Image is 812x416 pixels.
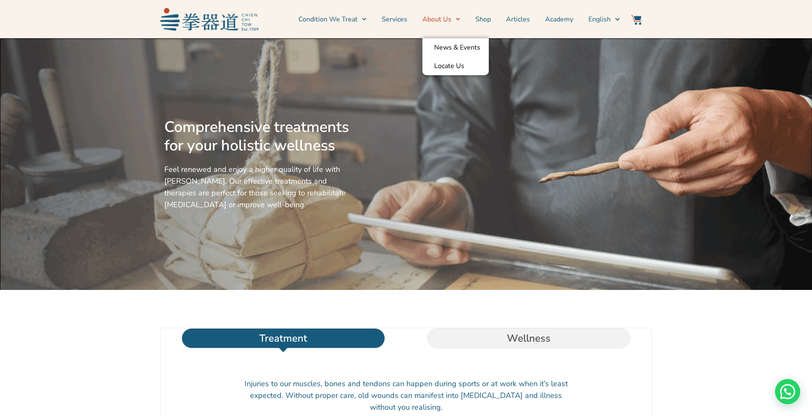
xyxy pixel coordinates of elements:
p: Injuries to our muscles, bones and tendons can happen during sports or at work when it’s least ex... [244,378,568,413]
img: Website Icon-03 [631,15,641,25]
a: Articles [506,9,530,30]
a: Shop [475,9,491,30]
ul: About Us [422,38,489,75]
span: English [588,14,611,24]
a: Locate Us [422,57,489,75]
a: News & Events [422,38,489,57]
nav: Menu [263,9,620,30]
a: Academy [545,9,573,30]
a: Condition We Treat [298,9,366,30]
p: Feel renewed and enjoy a higher quality of life with [PERSON_NAME]. Our effective treatments and ... [164,163,353,211]
a: Switch to English [588,9,620,30]
a: About Us [422,9,460,30]
a: Services [382,9,407,30]
h2: Comprehensive treatments for your holistic wellness [164,118,353,155]
div: Need help? WhatsApp contact [775,379,800,404]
